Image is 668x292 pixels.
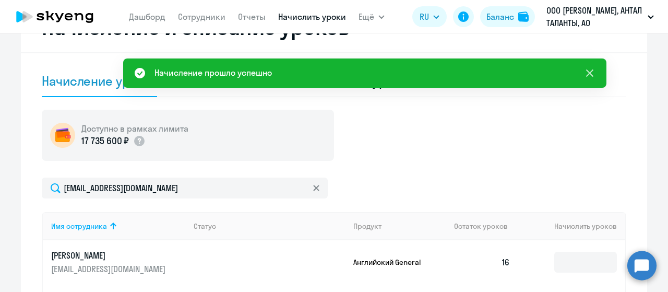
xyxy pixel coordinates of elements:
[353,221,446,231] div: Продукт
[454,221,519,231] div: Остаток уроков
[51,263,168,275] p: [EMAIL_ADDRESS][DOMAIN_NAME]
[51,221,107,231] div: Имя сотрудника
[51,250,168,261] p: [PERSON_NAME]
[278,11,346,22] a: Начислить уроки
[81,134,129,148] p: 17 735 600 ₽
[154,66,272,79] div: Начисление прошло успешно
[42,178,328,198] input: Поиск по имени, email, продукту или статусу
[51,250,185,275] a: [PERSON_NAME][EMAIL_ADDRESS][DOMAIN_NAME]
[519,212,625,240] th: Начислить уроков
[353,258,432,267] p: Английский General
[129,11,165,22] a: Дашборд
[42,73,157,89] div: Начисление уроков
[446,240,519,284] td: 16
[546,4,643,29] p: ООО [PERSON_NAME], АНТАЛ ТАЛАНТЫ, АО
[541,4,659,29] button: ООО [PERSON_NAME], АНТАЛ ТАЛАНТЫ, АО
[50,123,75,148] img: wallet-circle.png
[194,221,345,231] div: Статус
[178,11,225,22] a: Сотрудники
[238,11,266,22] a: Отчеты
[81,123,188,134] h5: Доступно в рамках лимита
[42,15,626,40] h2: Начисление и списание уроков
[518,11,529,22] img: balance
[486,10,514,23] div: Баланс
[454,221,508,231] span: Остаток уроков
[359,6,385,27] button: Ещё
[480,6,535,27] button: Балансbalance
[194,221,216,231] div: Статус
[412,6,447,27] button: RU
[51,221,185,231] div: Имя сотрудника
[420,10,429,23] span: RU
[359,10,374,23] span: Ещё
[353,221,381,231] div: Продукт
